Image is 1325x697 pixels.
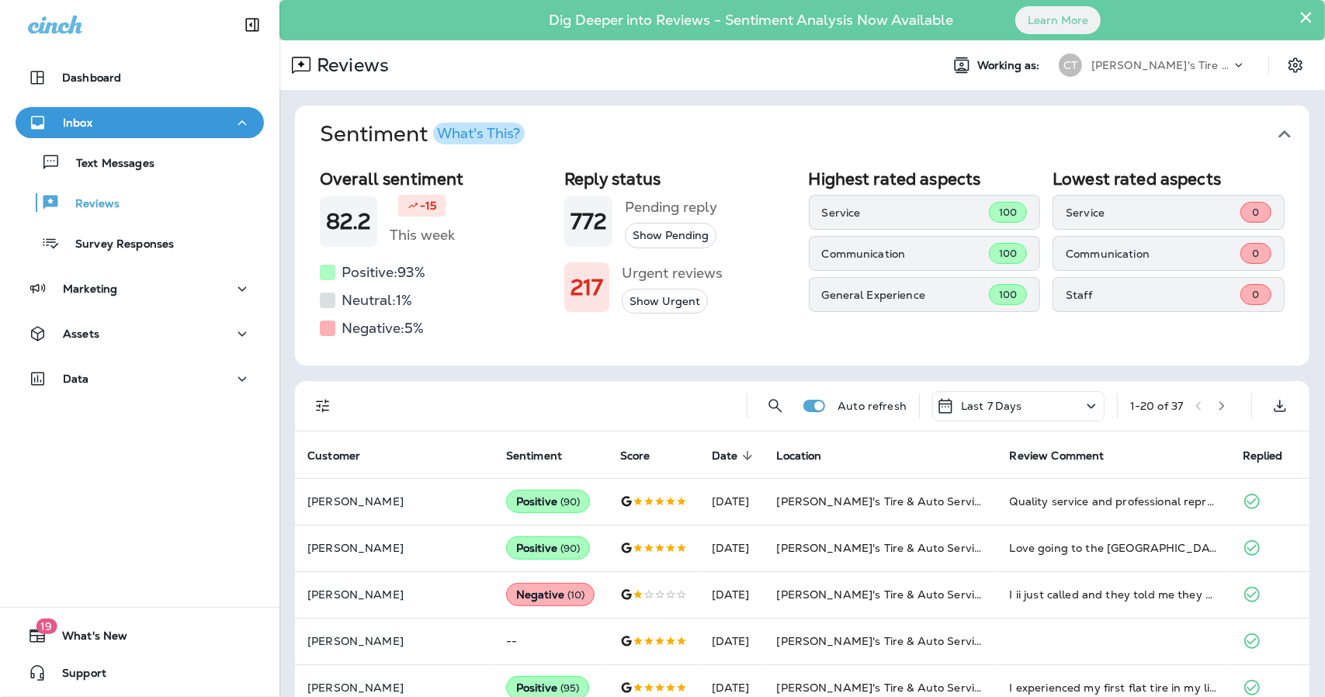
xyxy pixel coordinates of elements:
[16,107,264,138] button: Inbox
[60,238,174,252] p: Survey Responses
[571,209,606,234] h1: 772
[1010,494,1218,509] div: Quality service and professional representation from Tracy , and Nathan. Always very humble and k...
[326,209,371,234] h1: 82.2
[777,449,822,463] span: Location
[822,289,989,301] p: General Experience
[1252,247,1259,260] span: 0
[63,283,117,295] p: Marketing
[1010,449,1105,463] span: Review Comment
[342,288,412,313] h5: Neutral: 1 %
[320,169,552,189] h2: Overall sentiment
[1066,289,1240,301] p: Staff
[307,635,481,647] p: [PERSON_NAME]
[999,247,1017,260] span: 100
[63,373,89,385] p: Data
[494,618,608,664] td: --
[307,449,360,463] span: Customer
[777,634,1117,648] span: [PERSON_NAME]'s Tire & Auto Service | [GEOGRAPHIC_DATA]
[307,495,481,508] p: [PERSON_NAME]
[699,571,765,618] td: [DATE]
[16,62,264,93] button: Dashboard
[1066,206,1240,219] p: Service
[1243,449,1303,463] span: Replied
[63,328,99,340] p: Assets
[777,449,842,463] span: Location
[16,318,264,349] button: Assets
[777,494,1117,508] span: [PERSON_NAME]'s Tire & Auto Service | [GEOGRAPHIC_DATA]
[1010,587,1218,602] div: I ii just called and they told me they don do oil changes,
[16,657,264,688] button: Support
[777,681,1025,695] span: [PERSON_NAME]'s Tire & Auto Service | Verot
[307,390,338,421] button: Filters
[1252,206,1259,219] span: 0
[1299,5,1313,29] button: Close
[777,541,1117,555] span: [PERSON_NAME]'s Tire & Auto Service | [GEOGRAPHIC_DATA]
[1130,400,1183,412] div: 1 - 20 of 37
[504,18,998,23] p: Dig Deeper into Reviews - Sentiment Analysis Now Available
[61,157,154,172] p: Text Messages
[16,363,264,394] button: Data
[1010,680,1218,695] div: I experienced my first flat tire in my life today! I’m 53 years old today and my husband just so ...
[560,542,581,555] span: ( 90 )
[231,9,274,40] button: Collapse Sidebar
[437,127,520,140] div: What's This?
[310,54,389,77] p: Reviews
[16,146,264,179] button: Text Messages
[342,316,424,341] h5: Negative: 5 %
[60,197,120,212] p: Reviews
[47,667,106,685] span: Support
[977,59,1043,72] span: Working as:
[567,588,585,602] span: ( 10 )
[506,449,582,463] span: Sentiment
[16,620,264,651] button: 19What's New
[62,71,121,84] p: Dashboard
[16,227,264,259] button: Survey Responses
[1282,51,1309,79] button: Settings
[620,449,671,463] span: Score
[506,490,591,513] div: Positive
[699,478,765,525] td: [DATE]
[307,449,380,463] span: Customer
[1053,169,1285,189] h2: Lowest rated aspects
[699,525,765,571] td: [DATE]
[506,536,591,560] div: Positive
[307,588,481,601] p: [PERSON_NAME]
[625,223,716,248] button: Show Pending
[320,121,525,147] h1: Sentiment
[760,390,791,421] button: Search Reviews
[620,449,650,463] span: Score
[838,400,907,412] p: Auto refresh
[625,195,717,220] h5: Pending reply
[295,163,1309,366] div: SentimentWhat's This?
[999,206,1017,219] span: 100
[506,583,595,606] div: Negative
[342,260,425,285] h5: Positive: 93 %
[1264,390,1296,421] button: Export as CSV
[564,169,796,189] h2: Reply status
[560,681,580,695] span: ( 95 )
[16,273,264,304] button: Marketing
[1243,449,1283,463] span: Replied
[809,169,1041,189] h2: Highest rated aspects
[47,629,127,648] span: What's New
[777,588,1092,602] span: [PERSON_NAME]'s Tire & Auto Service | [PERSON_NAME]
[1091,59,1231,71] p: [PERSON_NAME]'s Tire & Auto
[822,248,989,260] p: Communication
[712,449,758,463] span: Date
[999,288,1017,301] span: 100
[1066,248,1240,260] p: Communication
[1252,288,1259,301] span: 0
[822,206,989,219] p: Service
[1010,540,1218,556] div: Love going to the Morgan City location. Heather is so knowledgeable and a pleasure to work with.
[1015,6,1101,34] button: Learn More
[63,116,92,129] p: Inbox
[622,261,723,286] h5: Urgent reviews
[1010,449,1125,463] span: Review Comment
[712,449,738,463] span: Date
[433,123,525,144] button: What's This?
[36,619,57,634] span: 19
[622,289,708,314] button: Show Urgent
[420,198,436,213] p: -15
[1059,54,1082,77] div: CT
[307,681,481,694] p: [PERSON_NAME]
